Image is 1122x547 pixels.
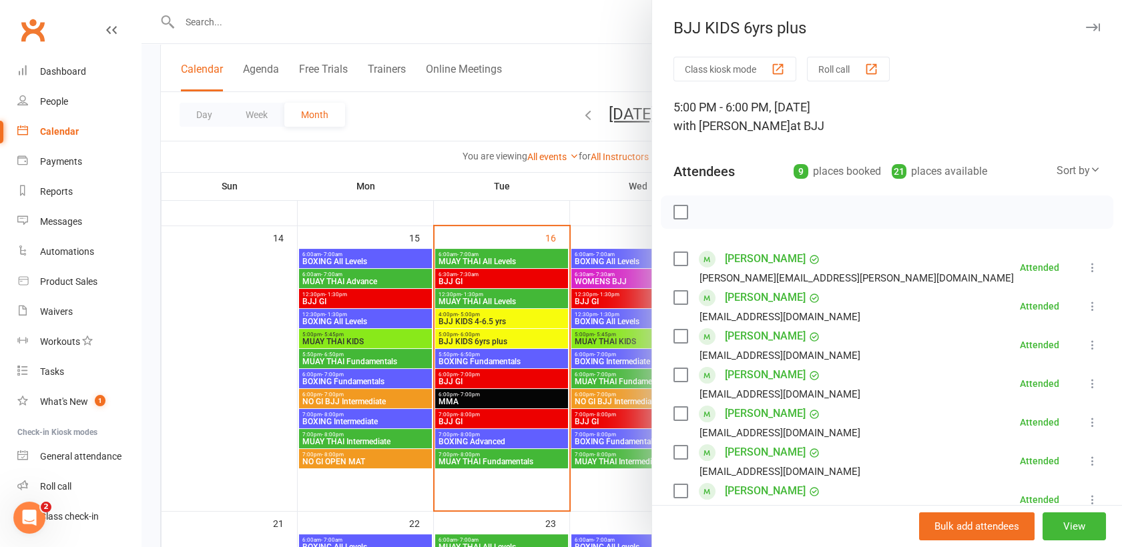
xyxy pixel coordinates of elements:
a: Workouts [17,327,141,357]
div: Reports [40,186,73,197]
a: [PERSON_NAME] [725,442,806,463]
div: Dashboard [40,66,86,77]
div: Waivers [40,306,73,317]
span: at BJJ [790,119,824,133]
a: Waivers [17,297,141,327]
div: Automations [40,246,94,257]
a: Product Sales [17,267,141,297]
div: Workouts [40,336,80,347]
a: [PERSON_NAME] [725,326,806,347]
div: Roll call [40,481,71,492]
div: General attendance [40,451,121,462]
a: Payments [17,147,141,177]
div: Product Sales [40,276,97,287]
div: [EMAIL_ADDRESS][DOMAIN_NAME] [699,463,860,480]
a: Reports [17,177,141,207]
button: View [1043,512,1106,540]
div: [EMAIL_ADDRESS][DOMAIN_NAME] [699,502,860,519]
div: places available [892,162,987,181]
a: Calendar [17,117,141,147]
button: Roll call [807,57,890,81]
div: Attended [1020,379,1059,388]
div: Attended [1020,302,1059,311]
span: 2 [41,502,51,512]
a: [PERSON_NAME] [725,248,806,269]
a: Clubworx [16,13,49,47]
a: Automations [17,237,141,267]
a: Tasks [17,357,141,387]
div: [EMAIL_ADDRESS][DOMAIN_NAME] [699,424,860,442]
div: 5:00 PM - 6:00 PM, [DATE] [673,98,1101,135]
div: People [40,96,68,107]
span: 1 [95,395,105,406]
iframe: Intercom live chat [13,502,45,534]
div: places booked [794,162,881,181]
div: Tasks [40,366,64,377]
a: [PERSON_NAME] [725,480,806,502]
a: Roll call [17,472,141,502]
div: What's New [40,396,88,407]
a: Messages [17,207,141,237]
div: Class check-in [40,511,99,522]
div: Attended [1020,456,1059,466]
div: Payments [40,156,82,167]
a: [PERSON_NAME] [725,287,806,308]
a: [PERSON_NAME] [725,364,806,386]
a: What's New1 [17,387,141,417]
div: 21 [892,164,906,179]
div: Attended [1020,418,1059,427]
div: Messages [40,216,82,227]
div: 9 [794,164,808,179]
div: Attendees [673,162,735,181]
a: Dashboard [17,57,141,87]
button: Bulk add attendees [919,512,1035,540]
button: Class kiosk mode [673,57,796,81]
a: [PERSON_NAME] [725,403,806,424]
span: with [PERSON_NAME] [673,119,790,133]
div: Attended [1020,263,1059,272]
div: Attended [1020,495,1059,504]
div: Calendar [40,126,79,137]
div: [PERSON_NAME][EMAIL_ADDRESS][PERSON_NAME][DOMAIN_NAME] [699,269,1014,287]
a: People [17,87,141,117]
div: Attended [1020,340,1059,350]
a: Class kiosk mode [17,502,141,532]
a: General attendance kiosk mode [17,442,141,472]
div: [EMAIL_ADDRESS][DOMAIN_NAME] [699,386,860,403]
div: BJJ KIDS 6yrs plus [652,19,1122,37]
div: Sort by [1057,162,1101,179]
div: [EMAIL_ADDRESS][DOMAIN_NAME] [699,308,860,326]
div: [EMAIL_ADDRESS][DOMAIN_NAME] [699,347,860,364]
